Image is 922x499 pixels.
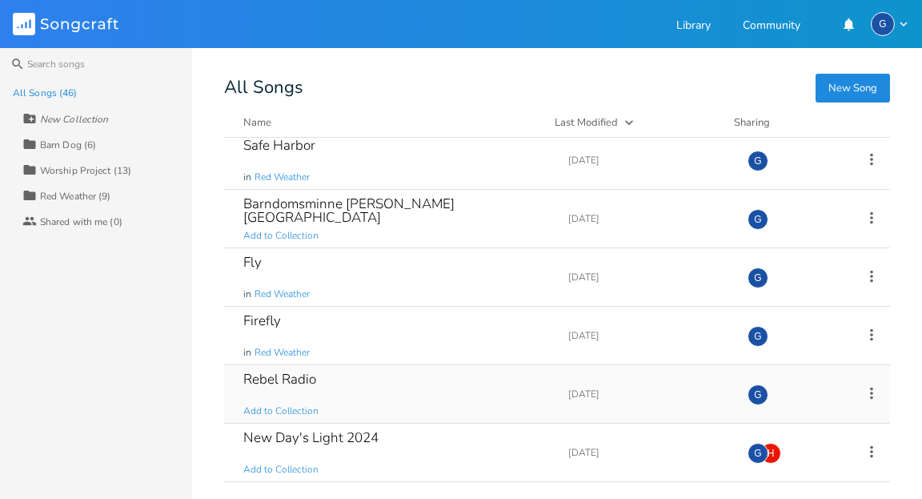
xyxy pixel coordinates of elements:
div: glennseland [871,12,895,36]
a: Library [676,20,711,34]
div: harold.d.gagnon [760,443,781,464]
div: [DATE] [568,155,728,165]
span: in [243,171,251,184]
div: All Songs (46) [13,88,77,98]
div: Shared with me (0) [40,217,122,227]
div: glennseland [748,443,768,464]
button: New Song [816,74,890,103]
span: Red Weather [255,171,310,184]
div: All Songs [224,80,890,95]
span: Add to Collection [243,463,319,477]
div: [DATE] [568,389,728,399]
button: Last Modified [555,115,715,131]
div: New Collection [40,115,108,124]
div: Rebel Radio [243,372,316,386]
div: Fly [243,256,262,269]
div: Firefly [243,314,281,328]
span: Add to Collection [243,404,319,418]
span: in [243,346,251,360]
div: Barn Dog (6) [40,140,96,150]
div: Name [243,115,271,130]
div: glennseland [748,384,768,405]
div: glennseland [748,326,768,347]
div: Worship Project (13) [40,166,131,175]
div: Last Modified [555,115,618,130]
div: [DATE] [568,272,728,282]
div: [DATE] [568,331,728,340]
div: glennseland [748,209,768,230]
button: Name [243,115,535,131]
button: G [871,12,909,36]
span: Red Weather [255,346,310,360]
span: in [243,288,251,301]
span: Red Weather [255,288,310,301]
div: [DATE] [568,214,728,223]
div: glennseland [748,151,768,171]
div: Sharing [734,115,830,131]
span: Add to Collection [243,229,319,243]
div: Safe Harbor [243,139,315,152]
div: Barndomsminne [PERSON_NAME][GEOGRAPHIC_DATA] [243,197,549,224]
a: Community [743,20,800,34]
div: Red Weather (9) [40,191,111,201]
div: [DATE] [568,448,728,457]
div: New Day's Light 2024 [243,431,379,445]
div: glennseland [748,268,768,288]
